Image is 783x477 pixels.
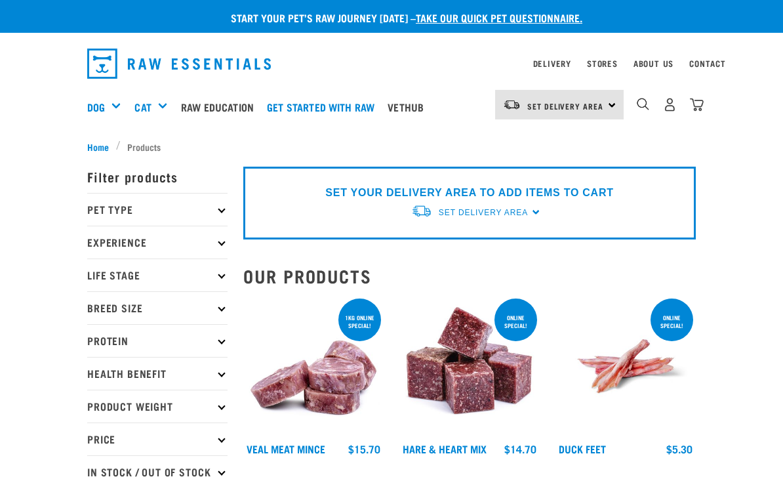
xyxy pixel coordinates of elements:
[504,443,536,455] div: $14.70
[416,14,582,20] a: take our quick pet questionnaire.
[494,308,537,335] div: ONLINE SPECIAL!
[439,208,528,217] span: Set Delivery Area
[325,185,613,201] p: SET YOUR DELIVERY AREA TO ADD ITEMS TO CART
[243,296,384,436] img: 1160 Veal Meat Mince Medallions 01
[348,443,380,455] div: $15.70
[243,266,696,286] h2: Our Products
[633,61,673,66] a: About Us
[399,296,540,436] img: Pile Of Cubed Hare Heart For Pets
[666,443,693,455] div: $5.30
[533,61,571,66] a: Delivery
[247,446,325,451] a: Veal Meat Mince
[555,296,696,436] img: Raw Essentials Duck Feet Raw Meaty Bones For Dogs
[87,49,271,79] img: Raw Essentials Logo
[87,99,105,115] a: Dog
[87,140,696,154] nav: breadcrumbs
[338,308,381,335] div: 1kg online special!
[87,423,228,455] p: Price
[87,140,109,154] span: Home
[178,81,264,133] a: Raw Education
[690,98,704,112] img: home-icon@2x.png
[77,43,706,84] nav: dropdown navigation
[587,61,618,66] a: Stores
[559,446,606,451] a: Duck Feet
[87,259,228,291] p: Life Stage
[403,446,487,451] a: Hare & Heart Mix
[87,226,228,259] p: Experience
[87,291,228,324] p: Breed Size
[87,140,116,154] a: Home
[87,193,228,226] p: Pet Type
[637,98,649,110] img: home-icon-1@2x.png
[134,99,151,115] a: Cat
[651,308,693,335] div: ONLINE SPECIAL!
[87,324,228,357] p: Protein
[411,204,432,218] img: van-moving.png
[87,390,228,423] p: Product Weight
[264,81,384,133] a: Get started with Raw
[503,99,521,111] img: van-moving.png
[384,81,433,133] a: Vethub
[87,357,228,390] p: Health Benefit
[527,104,603,108] span: Set Delivery Area
[663,98,677,112] img: user.png
[689,61,726,66] a: Contact
[87,160,228,193] p: Filter products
